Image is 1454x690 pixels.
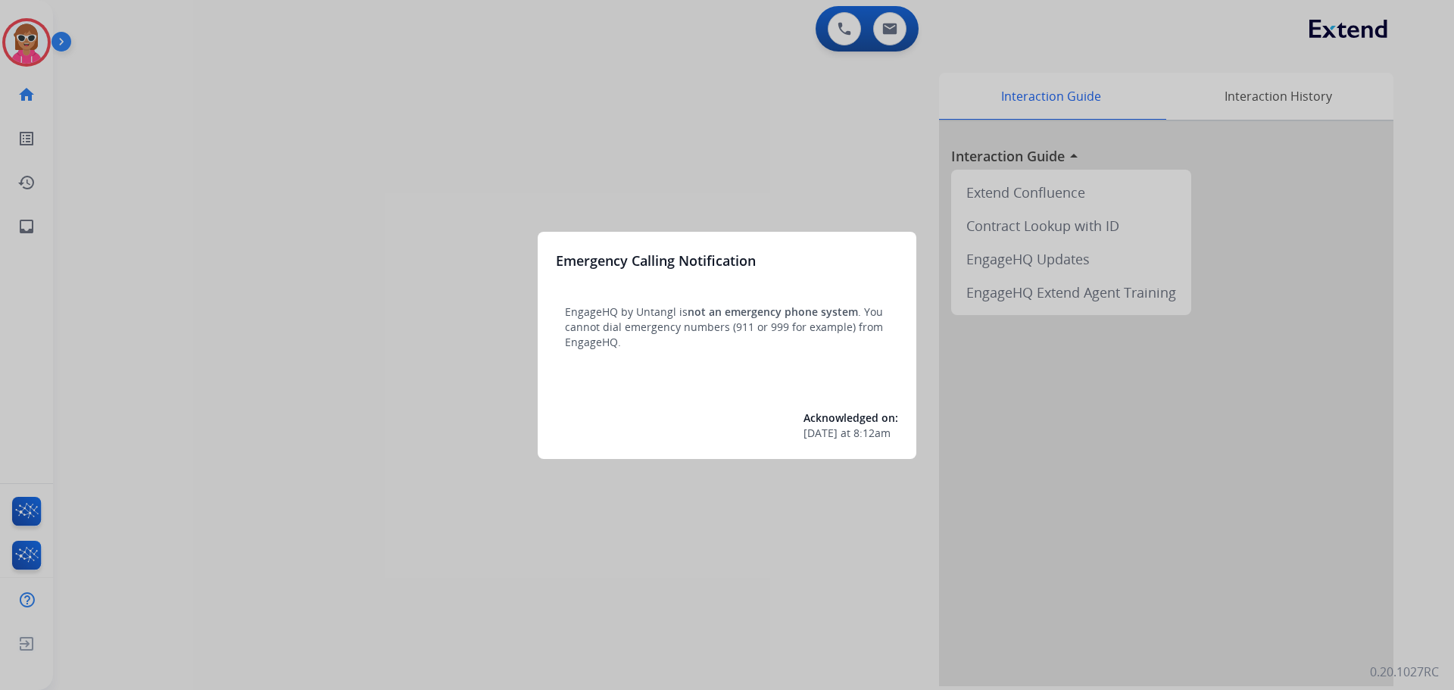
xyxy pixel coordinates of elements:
p: 0.20.1027RC [1370,663,1439,681]
span: Acknowledged on: [803,411,898,425]
h3: Emergency Calling Notification [556,250,756,271]
span: 8:12am [853,426,891,441]
p: EngageHQ by Untangl is . You cannot dial emergency numbers (911 or 999 for example) from EngageHQ. [565,304,889,350]
span: not an emergency phone system [688,304,858,319]
div: at [803,426,898,441]
span: [DATE] [803,426,838,441]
